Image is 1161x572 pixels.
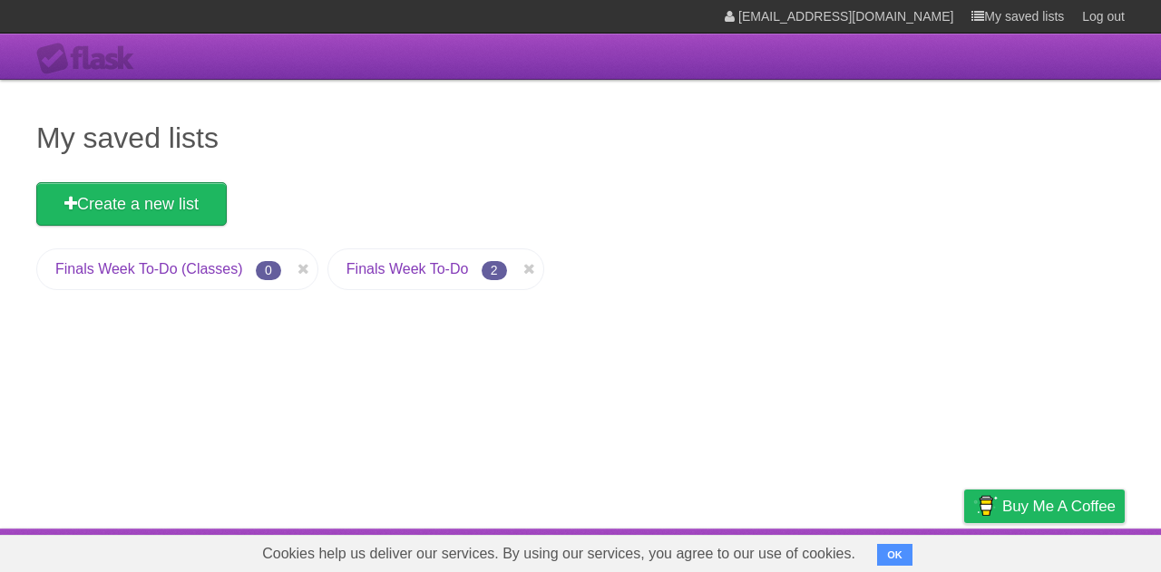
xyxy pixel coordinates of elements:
span: 0 [256,261,281,280]
a: Finals Week To-Do [346,261,469,276]
a: Create a new list [36,182,227,226]
a: Developers [783,533,856,567]
h1: My saved lists [36,116,1125,160]
span: Cookies help us deliver our services. By using our services, you agree to our use of cookies. [244,536,873,572]
button: OK [877,544,912,566]
a: Terms [879,533,919,567]
a: Suggest a feature [1010,533,1125,567]
span: 2 [482,261,507,280]
a: Privacy [941,533,988,567]
a: About [723,533,761,567]
a: Finals Week To-Do (Classes) [55,261,243,276]
div: Flask [36,43,145,75]
img: Buy me a coffee [973,490,998,521]
a: Buy me a coffee [964,490,1125,523]
span: Buy me a coffee [1002,490,1116,522]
